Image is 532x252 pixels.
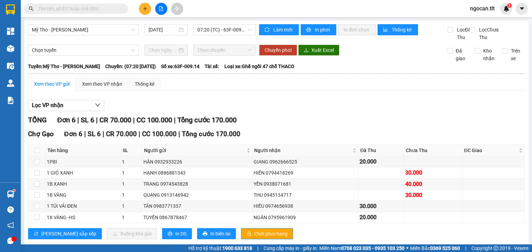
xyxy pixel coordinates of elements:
[7,62,14,69] img: warehouse-icon
[304,48,309,53] span: download
[47,158,119,166] div: 1PBI
[465,244,466,252] span: |
[47,169,119,177] div: 1 GIỎ XANH
[301,24,336,35] button: printerIn phơi
[430,245,460,251] strong: 0369 525 060
[254,158,357,166] div: GIANG 0962666525
[136,116,172,124] span: CC 100.000
[139,130,140,138] span: |
[315,26,331,34] span: In phơi
[34,80,70,88] div: Xem theo VP gửi
[57,116,76,124] span: Đơn 6
[122,169,141,177] div: 1
[503,6,509,12] img: icon-new-feature
[508,47,525,62] span: Trên xe
[404,145,462,156] th: Chưa Thu
[7,97,14,104] img: solution-icon
[516,3,528,15] button: caret-down
[144,147,245,154] span: Người gửi
[7,190,14,198] img: warehouse-icon
[149,46,177,54] input: Chọn ngày
[254,147,351,154] span: Người nhận
[174,116,176,124] span: |
[155,3,167,15] button: file-add
[265,27,271,33] span: sync
[47,191,119,199] div: 1B VÀNG
[210,230,230,237] span: In biên lai
[7,45,14,52] img: warehouse-icon
[28,228,102,239] button: sort-ascending[PERSON_NAME] sắp xếp
[247,231,251,237] span: lock
[84,130,86,138] span: |
[259,24,299,35] button: syncLàm mới
[122,202,141,210] div: 1
[142,130,177,138] span: CC 100.000
[360,157,403,166] div: 20.000
[360,213,403,222] div: 20.000
[264,244,318,252] span: Cung cấp máy in - giấy in:
[47,202,119,210] div: 1 TÚI VẢI ĐEN
[454,26,472,41] span: Lọc Đã Thu
[29,6,34,11] span: search
[6,4,15,15] img: logo-vxr
[175,6,179,11] span: aim
[405,180,461,188] div: 40.000
[7,80,14,87] img: warehouse-icon
[122,180,141,188] div: 1
[159,6,163,11] span: file-add
[257,244,258,252] span: |
[177,116,237,124] span: Tổng cước 170.000
[222,245,252,251] strong: 1900 633 818
[224,63,294,70] span: Loại xe: Ghế ngồi 47 chỗ THACO
[32,25,135,35] span: Mỹ Tho - Hồ Chí Minh
[254,230,287,237] span: Chốt phơi hàng
[464,147,517,154] span: ĐC Giao
[405,168,461,177] div: 30.000
[341,245,405,251] strong: 0708 023 035 - 0935 103 250
[82,80,122,88] div: Xem theo VP nhận
[32,45,135,55] span: Chọn tuyến
[121,145,142,156] th: SL
[143,214,251,221] div: TUYỀN 0867878467
[96,116,98,124] span: |
[476,26,503,41] span: Lọc Chưa Thu
[405,191,461,199] div: 30.000
[28,64,100,69] b: Tuyến: Mỹ Tho - [PERSON_NAME]
[64,130,82,138] span: Đơn 6
[7,237,14,244] span: message
[182,130,240,138] span: Tổng cước 170.000
[162,228,192,239] button: printerIn DS
[453,47,470,62] span: Đã giao
[175,230,186,237] span: In DS
[254,169,357,177] div: HIỀN 0794418269
[360,202,403,211] div: 30.000
[205,63,219,70] span: Tài xế:
[197,45,252,55] span: Chọn chuyến
[47,180,119,188] div: 1B XANH
[143,180,251,188] div: TRANG 0974543828
[77,116,79,124] span: |
[99,116,131,124] span: CR 70.000
[358,145,404,156] th: Đã Thu
[28,100,104,111] button: Lọc VP nhận
[410,244,460,252] span: Miền Bắc
[168,231,172,237] span: printer
[28,116,47,124] span: TỔNG
[149,26,177,34] input: 15/09/2025
[464,4,500,13] span: ngocan.tlt
[254,214,357,221] div: NGÂN 0795961909
[135,80,154,88] div: Thống kê
[306,27,312,33] span: printer
[106,130,137,138] span: CR 70.000
[203,231,207,237] span: printer
[480,47,497,62] span: Kho nhận
[143,191,251,199] div: QUANG 0913146942
[122,158,141,166] div: 1
[254,191,357,199] div: THU 0945134717
[105,63,156,70] span: Chuyến: (07:20 [DATE])
[81,116,94,124] span: SL 6
[88,130,101,138] span: SL 6
[13,189,15,192] sup: 1
[338,24,376,35] button: In đơn chọn
[28,130,54,138] span: Chợ Gạo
